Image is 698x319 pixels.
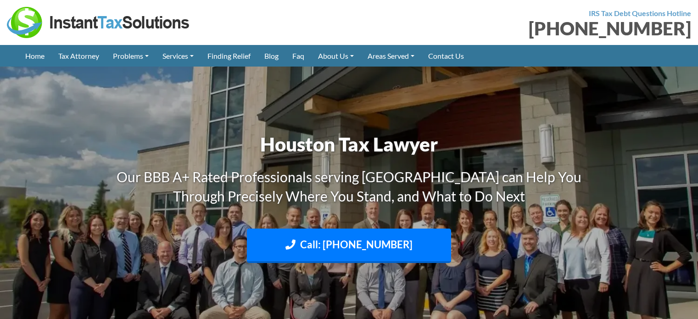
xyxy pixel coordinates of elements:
[95,131,604,158] h1: Houston Tax Lawyer
[51,45,106,67] a: Tax Attorney
[589,9,691,17] strong: IRS Tax Debt Questions Hotline
[18,45,51,67] a: Home
[156,45,201,67] a: Services
[285,45,311,67] a: Faq
[361,45,421,67] a: Areas Served
[106,45,156,67] a: Problems
[201,45,257,67] a: Finding Relief
[95,167,604,206] h3: Our BBB A+ Rated Professionals serving [GEOGRAPHIC_DATA] can Help You Through Precisely Where You...
[311,45,361,67] a: About Us
[257,45,285,67] a: Blog
[247,229,451,263] a: Call: [PHONE_NUMBER]
[7,7,190,38] img: Instant Tax Solutions Logo
[421,45,471,67] a: Contact Us
[356,19,692,38] div: [PHONE_NUMBER]
[7,17,190,26] a: Instant Tax Solutions Logo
